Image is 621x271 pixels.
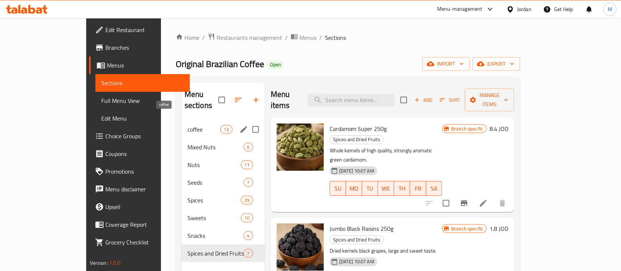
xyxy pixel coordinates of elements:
[413,183,423,194] span: FR
[105,220,184,229] span: Coverage Report
[330,146,442,164] p: Whole kernels of high quality, strongly aromatic green cardamom.
[241,161,252,168] span: 11
[429,183,439,194] span: SA
[438,94,462,106] button: Sort
[101,79,184,87] span: Sections
[185,89,218,111] h2: Menu sections
[241,196,253,205] div: items
[187,196,241,205] div: Spices
[426,181,442,196] button: SA
[471,91,508,109] span: Manage items
[182,191,265,209] div: Spices29
[608,5,612,13] span: M
[378,181,394,196] button: WE
[109,258,120,268] span: 1.0.0
[208,33,282,42] a: Restaurants management
[394,181,410,196] button: TH
[308,94,394,107] input: search
[89,127,190,145] a: Choice Groups
[277,124,324,171] img: Cardamom Super 250g
[413,96,433,104] span: Add
[325,33,346,42] span: Sections
[101,114,184,123] span: Edit Menu
[89,233,190,251] a: Grocery Checklist
[333,183,343,194] span: SU
[478,59,514,69] span: export
[229,91,247,109] span: Sort sections
[90,258,108,268] span: Version:
[221,126,232,133] span: 13
[95,110,190,127] a: Edit Menu
[187,178,244,187] div: Seeds
[95,92,190,110] a: Full Menu View
[490,223,508,234] h6: 1.8 JOD
[448,225,486,232] span: Branch specific
[365,183,375,194] span: TU
[89,56,190,74] a: Menus
[479,199,488,208] a: Edit menu item
[247,91,265,109] button: Add section
[437,5,483,14] div: Menu-management
[89,145,190,163] a: Coupons
[271,89,299,111] h2: Menu items
[202,33,205,42] li: /
[410,181,426,196] button: FR
[330,123,387,134] span: Cardamom Super 250g
[187,143,244,152] span: Mixed Nuts
[319,33,322,42] li: /
[267,60,284,69] div: Open
[435,94,465,106] span: Sort items
[89,163,190,180] a: Promotions
[422,57,470,71] button: import
[105,202,184,211] span: Upsell
[187,231,244,240] div: Snacks
[330,236,383,244] span: Spices and Dried Fruits
[291,33,316,42] a: Menus
[362,181,378,196] button: TU
[182,138,265,156] div: Mixed Nuts6
[182,227,265,244] div: Snacks4
[428,59,464,69] span: import
[448,125,486,132] span: Branch specific
[187,249,244,258] span: Spices and Dried Fruits
[101,96,184,105] span: Full Menu View
[517,5,531,13] div: Jordan
[244,144,252,151] span: 6
[187,213,241,222] span: Sweets
[243,178,253,187] div: items
[494,194,511,212] button: delete
[107,61,184,70] span: Menus
[243,143,253,152] div: items
[105,238,184,247] span: Grocery Checklist
[465,88,514,111] button: Manage items
[381,183,391,194] span: WE
[176,33,520,42] nav: breadcrumb
[217,33,282,42] span: Restaurants management
[187,160,241,169] div: Nuts
[241,215,252,222] span: 10
[473,57,520,71] button: export
[105,185,184,194] span: Menu disclaimer
[244,232,252,239] span: 4
[105,43,184,52] span: Branches
[336,258,377,265] span: [DATE] 10:07 AM
[89,21,190,39] a: Edit Restaurant
[182,174,265,191] div: Seeds7
[349,183,359,194] span: MO
[214,92,229,108] span: Select all sections
[182,156,265,174] div: Nuts11
[277,223,324,271] img: Jumbo Black Raisins 250g
[440,96,460,104] span: Sort
[330,181,346,196] button: SU
[187,125,221,134] span: coffee
[244,179,252,186] span: 7
[330,235,384,244] div: Spices and Dried Fruits
[182,209,265,227] div: Sweets10
[220,125,232,134] div: items
[330,135,383,144] span: Spices and Dried Fruits
[244,250,252,257] span: 7
[299,33,316,42] span: Menus
[89,39,190,56] a: Branches
[438,195,454,211] span: Select to update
